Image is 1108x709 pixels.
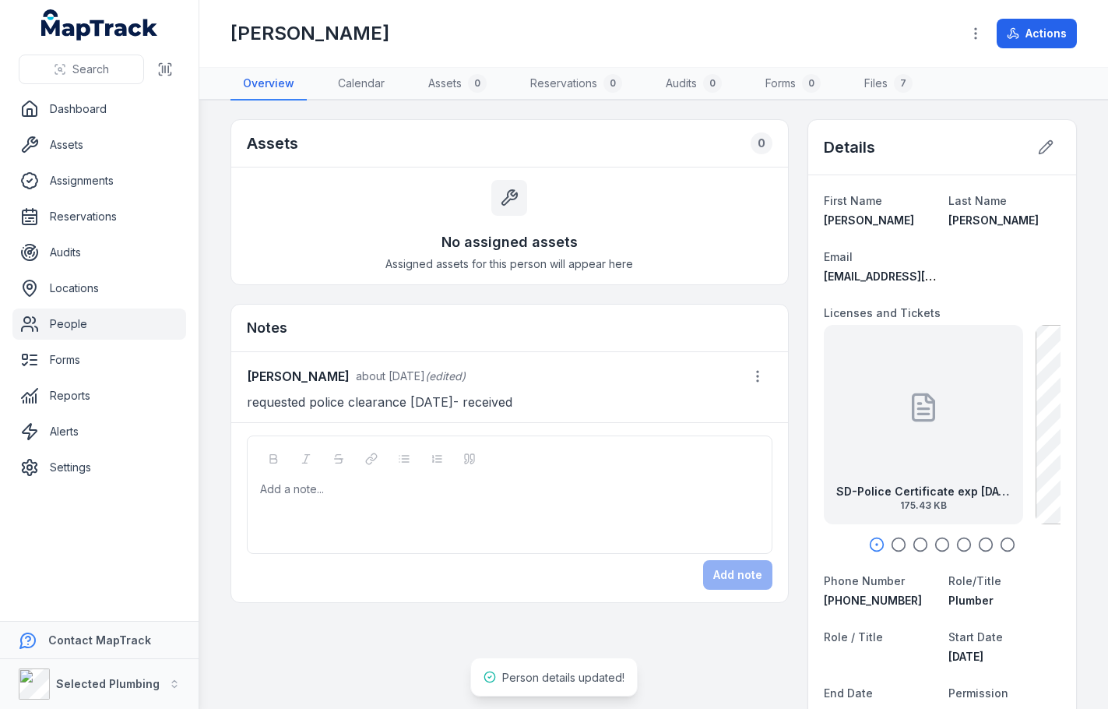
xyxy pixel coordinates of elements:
[19,55,144,84] button: Search
[247,132,298,154] h2: Assets
[836,484,1011,499] strong: SD-Police Certificate exp [DATE]
[836,499,1011,512] span: 175.43 KB
[12,452,186,483] a: Settings
[56,677,160,690] strong: Selected Plumbing
[12,201,186,232] a: Reservations
[12,416,186,447] a: Alerts
[824,686,873,700] span: End Date
[416,68,499,101] a: Assets0
[824,574,905,587] span: Phone Number
[356,369,425,383] span: about [DATE]
[72,62,109,77] span: Search
[468,74,487,93] div: 0
[824,213,914,227] span: [PERSON_NAME]
[824,136,875,158] h2: Details
[441,231,578,253] h3: No assigned assets
[325,68,397,101] a: Calendar
[12,165,186,196] a: Assignments
[753,68,833,101] a: Forms0
[12,309,186,340] a: People
[48,633,151,647] strong: Contact MapTrack
[852,68,925,101] a: Files7
[653,68,734,101] a: Audits0
[824,594,922,607] span: [PHONE_NUMBER]
[603,74,622,93] div: 0
[802,74,821,93] div: 0
[751,132,772,154] div: 0
[425,369,466,383] span: (edited)
[247,391,772,413] p: requested police clearance [DATE]- received
[948,630,1003,644] span: Start Date
[385,256,633,272] span: Assigned assets for this person will appear here
[230,68,307,101] a: Overview
[948,650,983,663] time: 8/28/2023, 12:00:00 AM
[948,213,1039,227] span: [PERSON_NAME]
[948,594,994,607] span: Plumber
[824,194,882,207] span: First Name
[948,574,1001,587] span: Role/Title
[502,671,624,684] span: Person details updated!
[997,19,1077,48] button: Actions
[12,344,186,376] a: Forms
[703,74,722,93] div: 0
[824,250,853,263] span: Email
[948,686,1008,700] span: Permission
[948,194,1007,207] span: Last Name
[12,129,186,160] a: Assets
[518,68,635,101] a: Reservations0
[894,74,913,93] div: 7
[247,367,350,386] strong: [PERSON_NAME]
[247,317,287,339] h3: Notes
[948,650,983,663] span: [DATE]
[824,270,1011,283] span: [EMAIL_ADDRESS][DOMAIN_NAME]
[12,237,186,268] a: Audits
[12,380,186,411] a: Reports
[12,273,186,304] a: Locations
[230,21,389,46] h1: [PERSON_NAME]
[824,630,883,644] span: Role / Title
[824,306,941,319] span: Licenses and Tickets
[356,369,425,383] time: 7/14/2025, 12:26:47 PM
[12,93,186,125] a: Dashboard
[41,9,158,41] a: MapTrack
